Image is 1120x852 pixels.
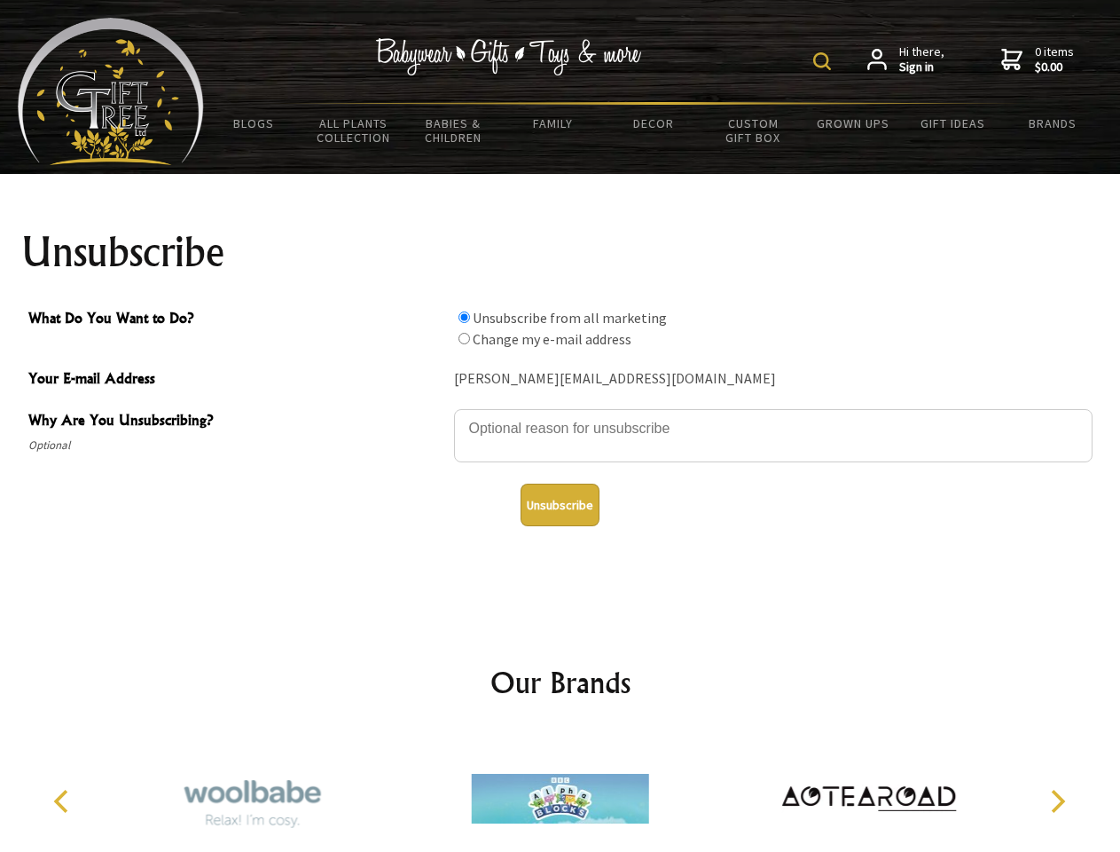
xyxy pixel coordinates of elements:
label: Unsubscribe from all marketing [473,309,667,327]
a: Family [504,105,604,142]
span: Hi there, [899,44,944,75]
button: Next [1038,782,1077,821]
a: 0 items$0.00 [1001,44,1074,75]
h1: Unsubscribe [21,231,1100,273]
span: 0 items [1035,43,1074,75]
a: Decor [603,105,703,142]
strong: Sign in [899,59,944,75]
span: Why Are You Unsubscribing? [28,409,445,435]
img: Babywear - Gifts - Toys & more [376,38,642,75]
textarea: Why Are You Unsubscribing? [454,409,1093,462]
span: Your E-mail Address [28,367,445,393]
span: Optional [28,435,445,456]
label: Change my e-mail address [473,330,631,348]
img: product search [813,52,831,70]
img: Babyware - Gifts - Toys and more... [18,18,204,165]
input: What Do You Want to Do? [458,312,470,323]
a: Babies & Children [403,105,504,156]
a: BLOGS [204,105,304,142]
button: Previous [44,782,83,821]
a: Custom Gift Box [703,105,803,156]
a: Brands [1003,105,1103,142]
div: [PERSON_NAME][EMAIL_ADDRESS][DOMAIN_NAME] [454,366,1093,393]
a: All Plants Collection [304,105,404,156]
strong: $0.00 [1035,59,1074,75]
h2: Our Brands [35,661,1085,704]
a: Grown Ups [803,105,903,142]
span: What Do You Want to Do? [28,307,445,333]
a: Hi there,Sign in [867,44,944,75]
input: What Do You Want to Do? [458,333,470,344]
button: Unsubscribe [521,484,599,526]
a: Gift Ideas [903,105,1003,142]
